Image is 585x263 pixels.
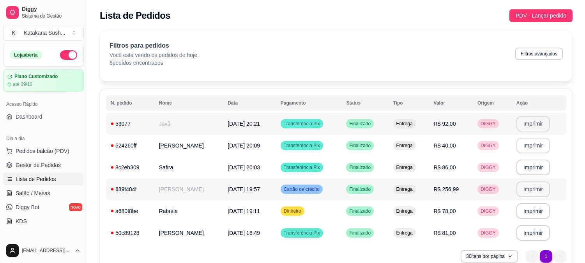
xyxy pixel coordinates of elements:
span: Dinheiro [282,208,303,214]
a: Plano Customizadoaté 09/10 [3,69,84,92]
div: 50c89128 [111,229,150,237]
article: até 09/10 [13,81,32,87]
div: Acesso Rápido [3,98,84,110]
span: [DATE] 20:21 [228,121,260,127]
th: Status [341,95,388,111]
span: DIGGY [479,230,497,236]
span: R$ 78,00 [434,208,456,214]
button: Imprimir [516,116,550,131]
span: [DATE] 20:03 [228,164,260,171]
span: Transferência Pix [282,142,322,149]
td: Javã [154,113,223,135]
td: Rafaela [154,200,223,222]
th: Origem [473,95,512,111]
span: Entrega [395,142,414,149]
span: [EMAIL_ADDRESS][DOMAIN_NAME] [22,247,71,254]
span: Salão / Mesas [16,189,50,197]
span: Entrega [395,208,414,214]
span: Finalizado [348,164,372,171]
th: N. pedido [106,95,154,111]
span: DIGGY [479,208,497,214]
td: [PERSON_NAME] [154,178,223,200]
span: DIGGY [479,121,497,127]
span: Finalizado [348,208,372,214]
span: Diggy Bot [16,203,39,211]
h2: Lista de Pedidos [100,9,170,22]
li: pagination item 1 active [540,250,552,263]
span: R$ 256,99 [434,186,459,192]
button: Imprimir [516,138,550,153]
a: Salão / Mesas [3,187,84,199]
button: Imprimir [516,225,550,241]
span: [DATE] 18:49 [228,230,260,236]
button: Imprimir [516,160,550,175]
button: PDV - Lançar pedido [509,9,573,22]
span: DIGGY [479,164,497,171]
th: Tipo [389,95,429,111]
span: Finalizado [348,142,372,149]
span: [DATE] 19:57 [228,186,260,192]
span: Sistema de Gestão [22,13,81,19]
span: R$ 81,00 [434,230,456,236]
a: Diggy Botnovo [3,201,84,213]
span: Finalizado [348,230,372,236]
p: 6 pedidos encontrados [110,59,199,67]
span: [DATE] 20:09 [228,142,260,149]
th: Pagamento [276,95,342,111]
article: Plano Customizado [14,74,58,80]
span: Gestor de Pedidos [16,161,61,169]
span: Entrega [395,121,414,127]
p: Você está vendo os pedidos de hoje. [110,51,199,59]
th: Valor [429,95,473,111]
span: Entrega [395,230,414,236]
p: Filtros para pedidos [110,41,199,50]
a: Dashboard [3,110,84,123]
div: 689f484f [111,185,150,193]
div: Loja aberta [10,51,42,59]
th: Nome [154,95,223,111]
div: 524260ff [111,142,150,149]
button: 30itens por página [461,250,518,263]
span: Pedidos balcão (PDV) [16,147,69,155]
a: Lista de Pedidos [3,173,84,185]
div: a680f8be [111,207,150,215]
button: Imprimir [516,203,550,219]
a: KDS [3,215,84,227]
a: Gestor de Pedidos [3,159,84,171]
a: DiggySistema de Gestão [3,3,84,22]
div: Dia a dia [3,132,84,145]
div: Catálogo [3,237,84,249]
div: Katakana Sush ... [24,29,65,37]
td: [PERSON_NAME] [154,135,223,156]
button: Imprimir [516,181,550,197]
span: Entrega [395,164,414,171]
button: Alterar Status [60,50,77,60]
span: Cartão de crédito [282,186,321,192]
span: Entrega [395,186,414,192]
button: Filtros avançados [515,48,563,60]
button: [EMAIL_ADDRESS][DOMAIN_NAME] [3,241,84,260]
span: KDS [16,217,27,225]
div: 8c2eb309 [111,163,150,171]
span: R$ 40,00 [434,142,456,149]
div: 53077 [111,120,150,128]
td: Safira [154,156,223,178]
span: PDV - Lançar pedido [516,11,566,20]
span: R$ 86,00 [434,164,456,171]
th: Ação [512,95,566,111]
span: DIGGY [479,142,497,149]
span: R$ 92,00 [434,121,456,127]
span: Transferência Pix [282,230,322,236]
span: DIGGY [479,186,497,192]
span: Lista de Pedidos [16,175,56,183]
span: Transferência Pix [282,121,322,127]
span: Diggy [22,6,81,13]
span: K [10,29,18,37]
span: Transferência Pix [282,164,322,171]
th: Data [223,95,276,111]
button: Pedidos balcão (PDV) [3,145,84,157]
span: Finalizado [348,121,372,127]
button: Select a team [3,25,84,41]
td: [PERSON_NAME] [154,222,223,244]
span: [DATE] 19:11 [228,208,260,214]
